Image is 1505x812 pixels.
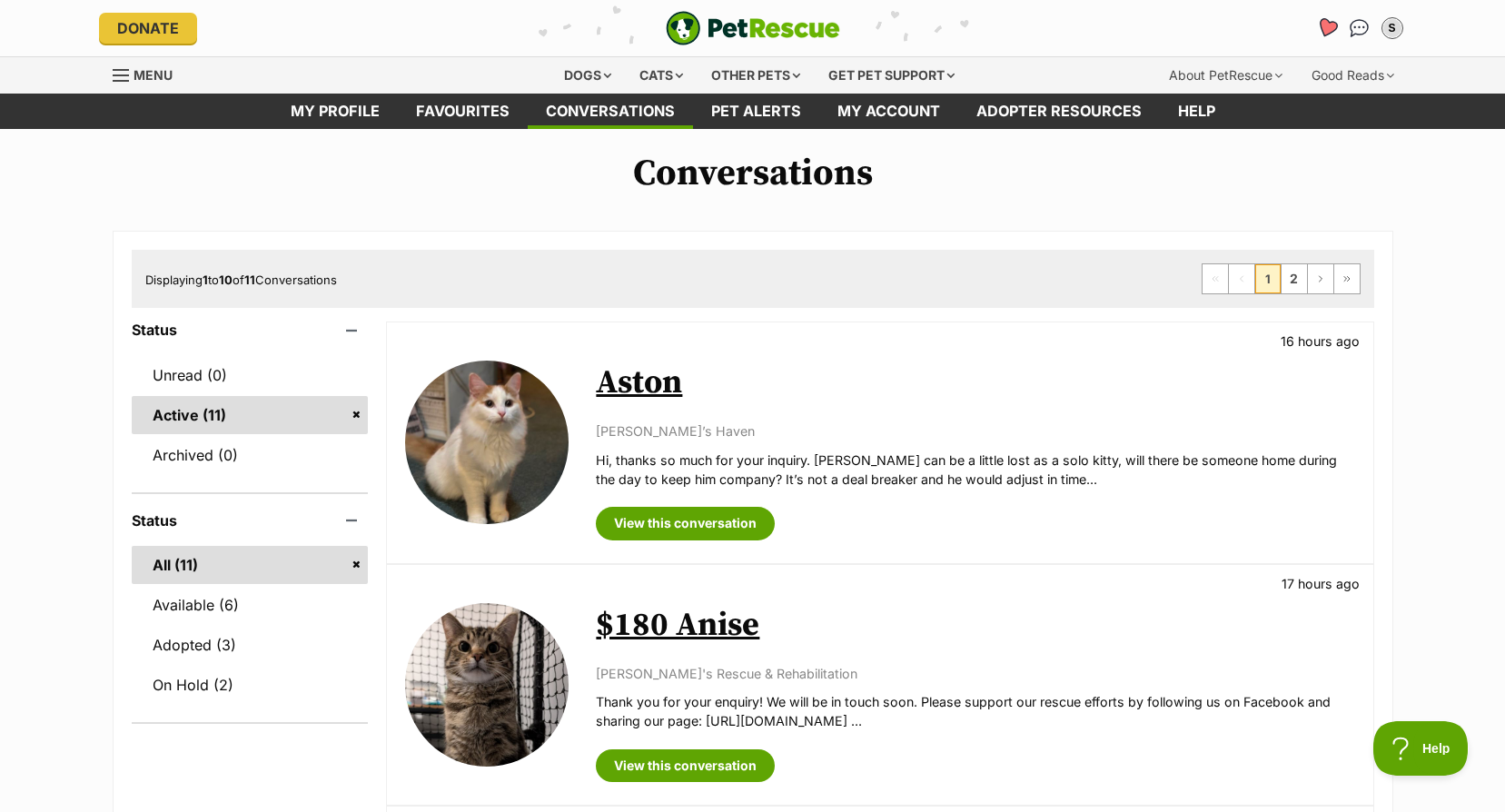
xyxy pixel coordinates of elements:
a: Archived (0) [132,436,369,474]
a: My account [819,94,958,129]
iframe: Help Scout Beacon - Open [1373,721,1469,776]
img: logo-e224e6f780fb5917bec1dbf3a21bbac754714ae5b6737aabdf751b685950b380.svg [666,11,840,45]
a: Active (11) [132,396,369,434]
a: Menu [113,57,185,90]
a: Favourites [398,94,528,129]
div: Good Reads [1299,57,1407,94]
span: Previous page [1229,264,1254,293]
div: Cats [627,57,696,94]
a: Help [1160,94,1233,129]
a: $180 Anise [596,605,759,646]
ul: Account quick links [1312,14,1407,43]
a: PetRescue [666,11,840,45]
a: Available (6) [132,586,369,624]
span: Displaying to of Conversations [145,272,337,287]
a: Conversations [1345,14,1374,43]
a: Last page [1334,264,1360,293]
a: All (11) [132,546,369,584]
a: conversations [528,94,693,129]
p: 17 hours ago [1282,574,1360,593]
a: Favourites [1308,9,1345,46]
header: Status [132,512,369,529]
button: My account [1378,14,1407,43]
div: Dogs [551,57,624,94]
div: Other pets [698,57,813,94]
p: 16 hours ago [1281,332,1360,351]
a: View this conversation [596,749,775,782]
p: [PERSON_NAME]'s Rescue & Rehabilitation [596,664,1354,683]
span: Menu [134,67,173,83]
header: Status [132,322,369,338]
p: Hi, thanks so much for your inquiry. [PERSON_NAME] can be a little lost as a solo kitty, will the... [596,451,1354,490]
a: Adopter resources [958,94,1160,129]
a: Aston [596,362,682,403]
strong: 10 [219,272,233,287]
a: Page 2 [1282,264,1307,293]
div: S [1383,19,1401,37]
p: [PERSON_NAME]’s Haven [596,421,1354,441]
span: First page [1203,264,1228,293]
div: About PetRescue [1156,57,1295,94]
a: Adopted (3) [132,626,369,664]
div: Get pet support [816,57,967,94]
strong: 11 [244,272,255,287]
img: Aston [405,361,569,524]
a: On Hold (2) [132,666,369,704]
strong: 1 [203,272,208,287]
a: My profile [272,94,398,129]
a: Pet alerts [693,94,819,129]
a: Donate [99,13,197,44]
img: $180 Anise [405,603,569,767]
span: Page 1 [1255,264,1281,293]
a: Unread (0) [132,356,369,394]
img: chat-41dd97257d64d25036548639549fe6c8038ab92f7586957e7f3b1b290dea8141.svg [1350,19,1369,37]
a: View this conversation [596,507,775,540]
a: Next page [1308,264,1333,293]
nav: Pagination [1202,263,1361,294]
p: Thank you for your enquiry! We will be in touch soon. Please support our rescue efforts by follow... [596,692,1354,731]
